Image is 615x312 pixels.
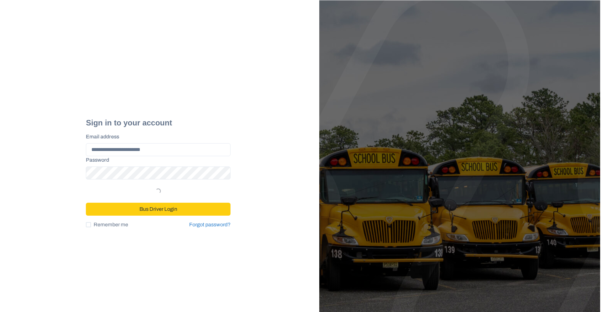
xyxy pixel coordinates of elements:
label: Password [86,156,227,164]
label: Email address [86,133,227,141]
h2: Sign in to your account [86,118,231,128]
span: Remember me [94,221,128,229]
a: Forgot password? [189,222,231,227]
button: Bus Driver Login [86,203,231,216]
a: Bus Driver Login [86,203,231,209]
a: Forgot password? [189,221,231,229]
